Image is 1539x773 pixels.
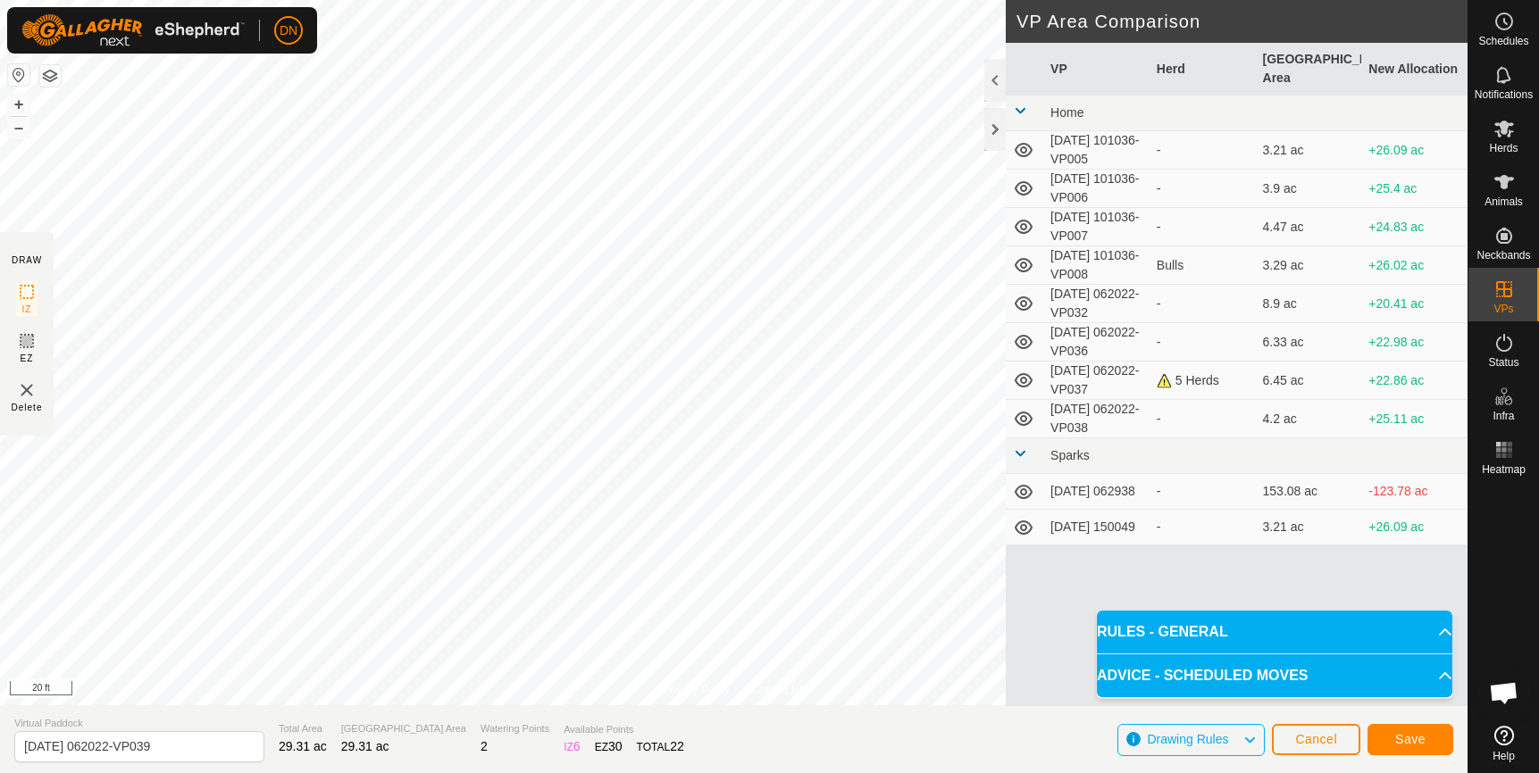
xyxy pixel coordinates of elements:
div: DRAW [12,254,42,267]
td: 3.21 ac [1256,131,1362,170]
span: Infra [1493,411,1514,421]
div: - [1157,518,1249,536]
td: +25.4 ac [1361,170,1468,208]
div: Open chat [1477,666,1531,719]
td: 8.9 ac [1256,285,1362,323]
span: EZ [21,352,34,365]
span: Status [1488,357,1518,368]
span: Heatmap [1482,464,1526,475]
div: EZ [595,737,623,756]
th: Herd [1150,43,1256,96]
a: Help [1468,719,1539,769]
span: Animals [1485,196,1523,207]
div: - [1157,141,1249,160]
td: 4.47 ac [1256,208,1362,246]
img: VP [16,379,38,401]
td: [DATE] 062022-VP036 [1043,323,1150,362]
td: [DATE] 101036-VP005 [1043,131,1150,170]
div: - [1157,179,1249,198]
button: Cancel [1272,724,1360,755]
td: +26.09 ac [1361,131,1468,170]
td: +25.11 ac [1361,400,1468,438]
span: Delete [12,401,43,414]
button: Reset Map [8,64,29,86]
span: 29.31 ac [279,739,327,753]
td: +24.83 ac [1361,208,1468,246]
span: Home [1050,105,1083,120]
td: [DATE] 062022-VP038 [1043,400,1150,438]
div: - [1157,410,1249,428]
span: Save [1395,732,1426,746]
span: Help [1493,751,1515,761]
span: DN [280,21,297,40]
p-accordion-header: RULES - GENERAL [1097,611,1452,653]
h2: VP Area Comparison [1016,11,1468,32]
span: [GEOGRAPHIC_DATA] Area [341,721,466,736]
img: Gallagher Logo [21,14,245,46]
th: VP [1043,43,1150,96]
span: VPs [1493,303,1513,314]
a: Contact Us [751,682,804,698]
a: Privacy Policy [663,682,730,698]
td: [DATE] 101036-VP007 [1043,208,1150,246]
span: 30 [608,739,623,753]
td: 153.08 ac [1256,474,1362,510]
span: 29.31 ac [341,739,389,753]
td: 3.21 ac [1256,510,1362,545]
button: + [8,94,29,115]
div: - [1157,482,1249,501]
span: Cancel [1295,732,1337,746]
span: Drawing Rules [1147,732,1228,746]
div: - [1157,333,1249,352]
span: Neckbands [1476,250,1530,261]
div: - [1157,218,1249,237]
span: ADVICE - SCHEDULED MOVES [1097,665,1308,686]
span: 2 [481,739,488,753]
td: 4.2 ac [1256,400,1362,438]
span: Schedules [1478,36,1528,46]
td: 3.29 ac [1256,246,1362,285]
button: Save [1368,724,1453,755]
td: +26.09 ac [1361,510,1468,545]
td: [DATE] 062022-VP037 [1043,362,1150,400]
span: Sparks [1050,448,1090,462]
td: -123.78 ac [1361,474,1468,510]
span: Herds [1489,143,1518,154]
div: Bulls [1157,256,1249,275]
td: +22.86 ac [1361,362,1468,400]
p-accordion-header: ADVICE - SCHEDULED MOVES [1097,654,1452,697]
td: 6.33 ac [1256,323,1362,362]
td: [DATE] 101036-VP006 [1043,170,1150,208]
td: 3.9 ac [1256,170,1362,208]
td: +22.98 ac [1361,323,1468,362]
span: Watering Points [481,721,549,736]
td: +20.41 ac [1361,285,1468,323]
td: [DATE] 062022-VP032 [1043,285,1150,323]
td: [DATE] 150049 [1043,510,1150,545]
span: Total Area [279,721,327,736]
div: - [1157,295,1249,313]
span: Notifications [1475,89,1533,100]
td: [DATE] 101036-VP008 [1043,246,1150,285]
span: IZ [22,303,32,316]
button: – [8,117,29,138]
th: [GEOGRAPHIC_DATA] Area [1256,43,1362,96]
span: 6 [573,739,581,753]
div: IZ [564,737,580,756]
div: TOTAL [637,737,684,756]
span: Available Points [564,722,684,737]
td: +26.02 ac [1361,246,1468,285]
td: 6.45 ac [1256,362,1362,400]
td: [DATE] 062938 [1043,474,1150,510]
span: Virtual Paddock [14,716,264,731]
span: RULES - GENERAL [1097,621,1228,643]
button: Map Layers [39,65,61,87]
th: New Allocation [1361,43,1468,96]
span: 22 [670,739,684,753]
div: 5 Herds [1157,371,1249,390]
